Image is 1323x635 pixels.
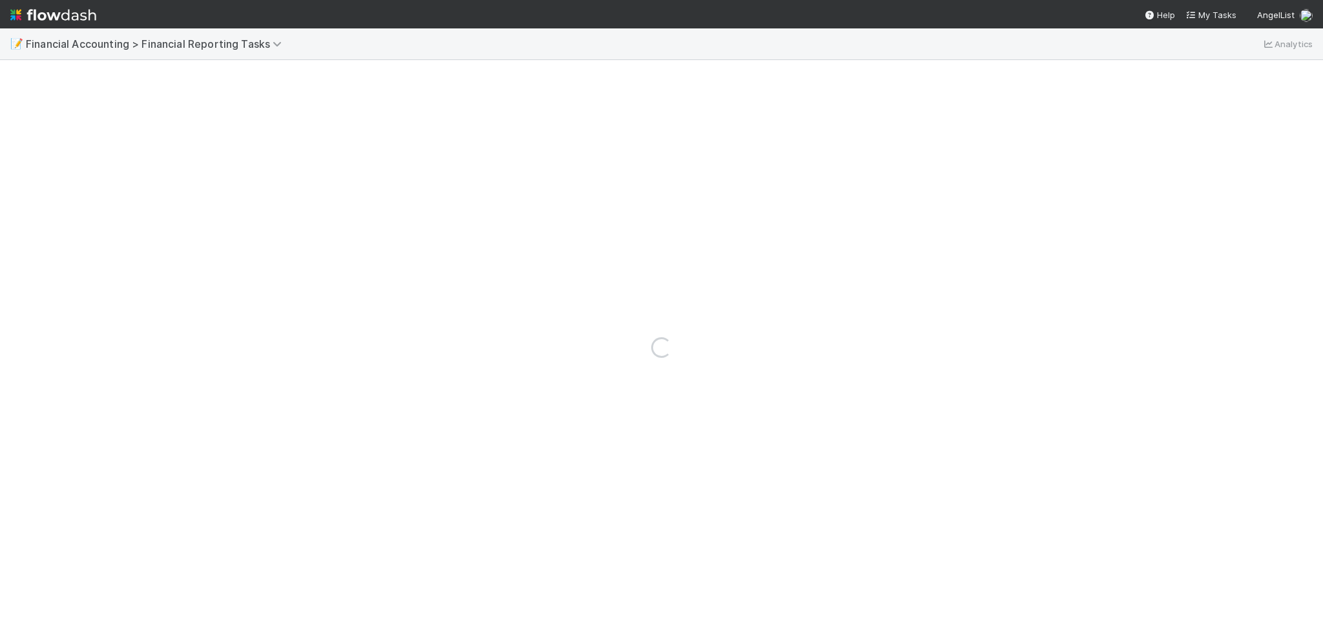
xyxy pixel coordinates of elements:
[10,4,96,26] img: logo-inverted-e16ddd16eac7371096b0.svg
[1262,36,1313,52] a: Analytics
[10,38,23,49] span: 📝
[1185,8,1236,21] a: My Tasks
[1257,10,1295,20] span: AngelList
[1144,8,1175,21] div: Help
[1300,9,1313,22] img: avatar_e5ec2f5b-afc7-4357-8cf1-2139873d70b1.png
[26,37,288,50] span: Financial Accounting > Financial Reporting Tasks
[1185,10,1236,20] span: My Tasks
